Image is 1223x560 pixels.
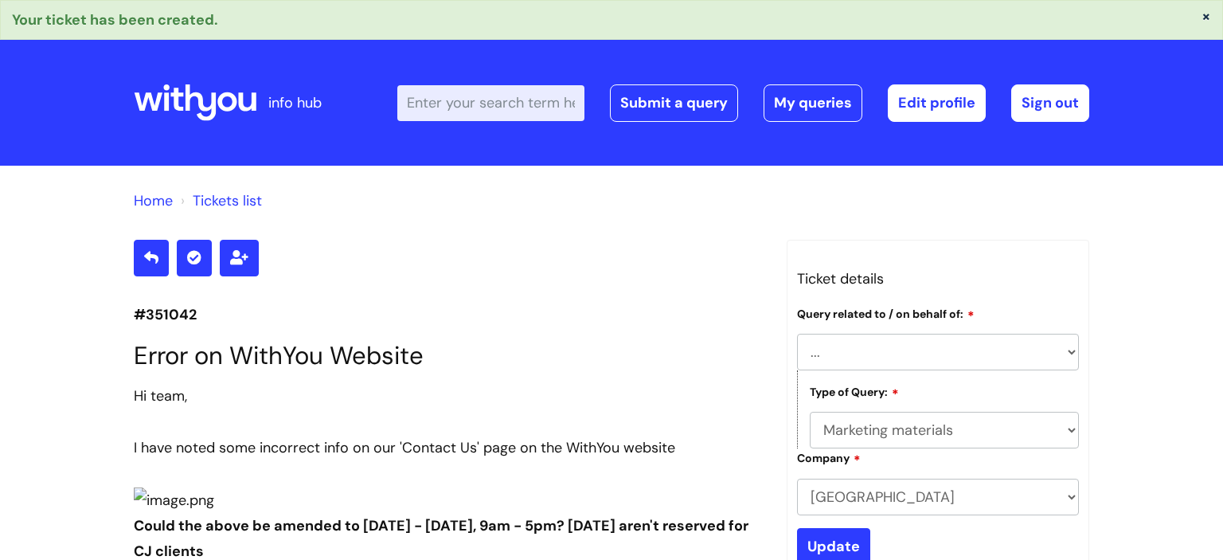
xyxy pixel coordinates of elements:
a: Sign out [1011,84,1089,121]
label: Company [797,449,861,465]
a: Edit profile [888,84,986,121]
a: My queries [764,84,862,121]
button: × [1202,9,1211,23]
input: Enter your search term here... [397,85,584,120]
p: info hub [268,90,322,116]
label: Type of Query: [810,383,899,399]
li: Solution home [134,188,173,213]
div: I have noted some incorrect info on our 'Contact Us' page on the WithYou website [134,435,763,460]
a: Home [134,191,173,210]
div: Hi team, [134,383,763,409]
a: Submit a query [610,84,738,121]
div: | - [397,84,1089,121]
li: Tickets list [177,188,262,213]
p: #351042 [134,302,763,327]
label: Query related to / on behalf of: [797,305,975,321]
h3: Ticket details [797,266,1079,292]
a: Tickets list [193,191,262,210]
img: image.png [134,488,214,513]
h1: Error on WithYou Website [134,341,763,370]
